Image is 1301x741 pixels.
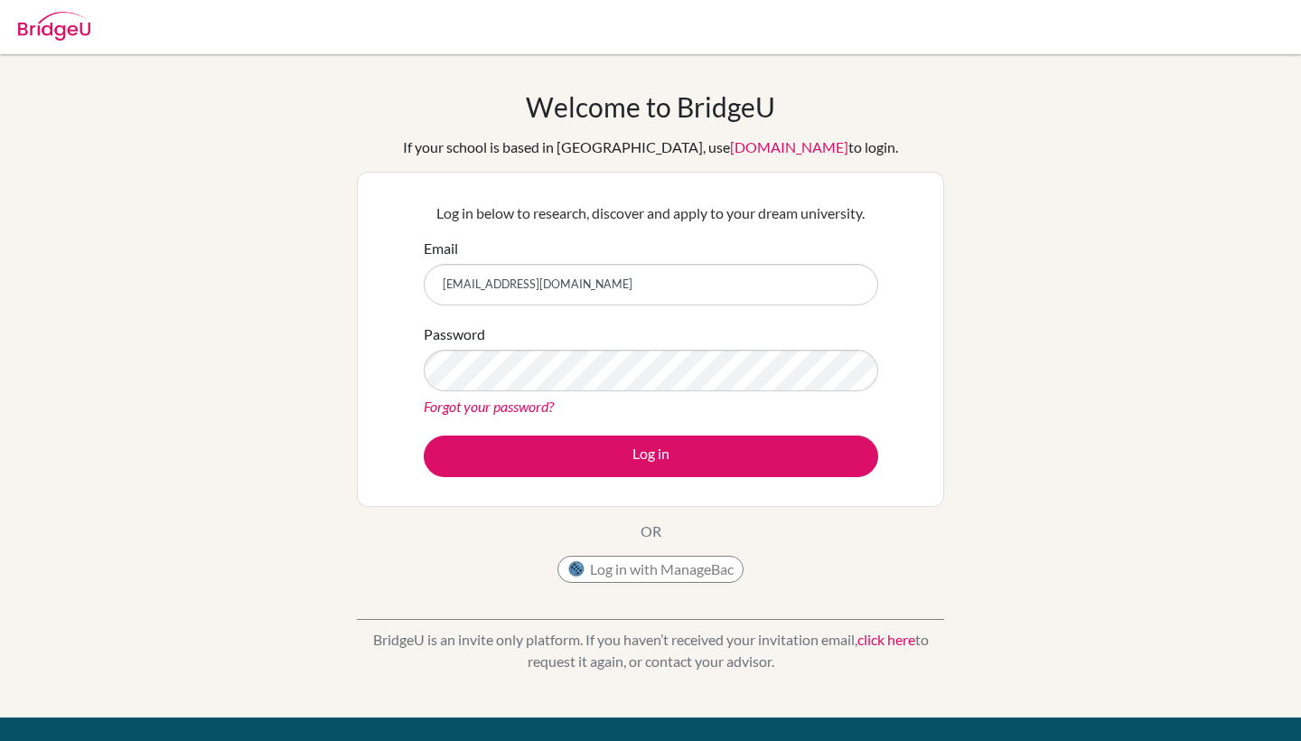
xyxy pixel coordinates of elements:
[557,556,744,583] button: Log in with ManageBac
[857,631,915,648] a: click here
[424,202,878,224] p: Log in below to research, discover and apply to your dream university.
[424,324,485,345] label: Password
[424,398,554,415] a: Forgot your password?
[18,12,90,41] img: Bridge-U
[357,629,944,672] p: BridgeU is an invite only platform. If you haven’t received your invitation email, to request it ...
[526,90,775,123] h1: Welcome to BridgeU
[641,521,661,542] p: OR
[730,138,848,155] a: [DOMAIN_NAME]
[424,436,878,477] button: Log in
[424,238,458,259] label: Email
[403,136,898,158] div: If your school is based in [GEOGRAPHIC_DATA], use to login.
